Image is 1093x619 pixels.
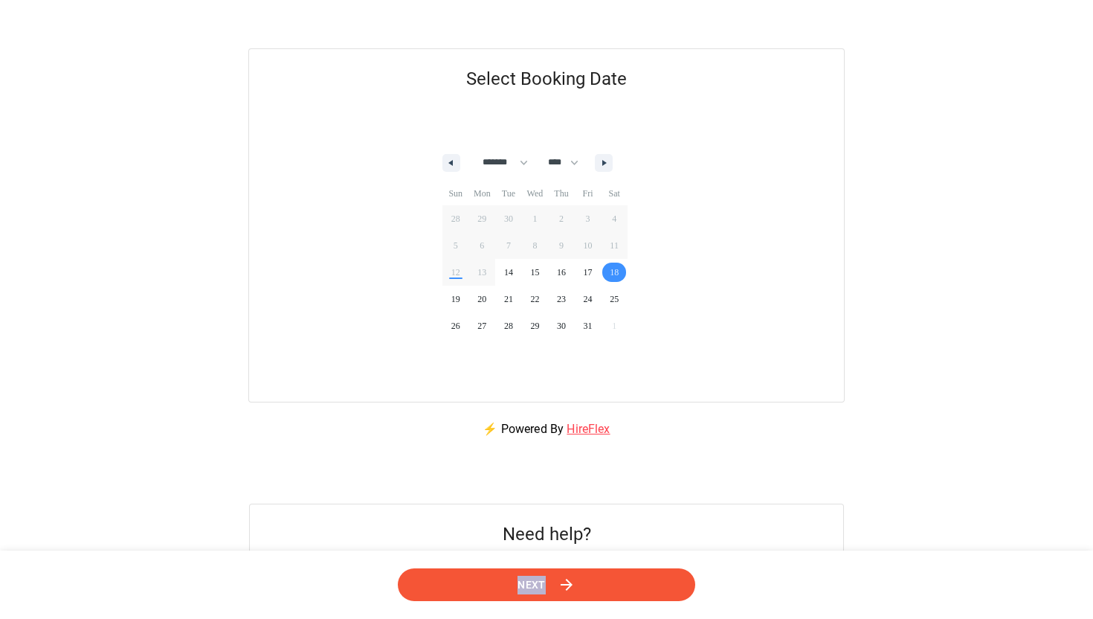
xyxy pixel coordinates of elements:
span: 24 [584,286,593,312]
h5: Need help? [503,522,591,546]
button: 4 [601,205,628,232]
button: 11 [601,232,628,259]
button: 31 [575,312,602,339]
span: 28 [504,312,513,339]
span: 27 [477,312,486,339]
span: 7 [506,232,511,259]
button: 7 [495,232,522,259]
button: 3 [575,205,602,232]
button: 14 [495,259,522,286]
button: 15 [522,259,549,286]
button: 22 [522,286,549,312]
button: 12 [442,259,469,286]
span: Fri [575,182,602,205]
span: 13 [477,259,486,286]
span: Tue [495,182,522,205]
span: 10 [584,232,593,259]
button: 25 [601,286,628,312]
span: 5 [454,232,458,259]
button: 5 [442,232,469,259]
button: 10 [575,232,602,259]
button: 28 [495,312,522,339]
button: 26 [442,312,469,339]
span: 15 [530,259,539,286]
span: 1 [532,205,537,232]
button: 30 [548,312,575,339]
span: 31 [584,312,593,339]
span: 11 [610,232,619,259]
h5: Select Booking Date [249,49,844,109]
button: 9 [548,232,575,259]
span: Sat [601,182,628,205]
span: 12 [451,259,460,286]
span: 22 [530,286,539,312]
span: 20 [477,286,486,312]
span: 29 [530,312,539,339]
span: Thu [548,182,575,205]
button: 27 [469,312,496,339]
button: 18 [601,259,628,286]
span: Sun [442,182,469,205]
span: 6 [480,232,484,259]
span: 30 [557,312,566,339]
span: 18 [610,259,619,286]
span: 9 [559,232,564,259]
button: 23 [548,286,575,312]
span: 21 [504,286,513,312]
button: 16 [548,259,575,286]
span: 4 [612,205,616,232]
button: 13 [469,259,496,286]
button: 19 [442,286,469,312]
button: 2 [548,205,575,232]
span: Mon [469,182,496,205]
span: 25 [610,286,619,312]
span: 23 [557,286,566,312]
span: 17 [584,259,593,286]
button: 29 [522,312,549,339]
button: 21 [495,286,522,312]
button: 24 [575,286,602,312]
span: 26 [451,312,460,339]
span: Wed [522,182,549,205]
span: 2 [559,205,564,232]
button: 20 [469,286,496,312]
button: 6 [469,232,496,259]
span: 14 [504,259,513,286]
span: 16 [557,259,566,286]
button: 1 [522,205,549,232]
button: 17 [575,259,602,286]
p: ⚡ Powered By [465,402,628,456]
a: HireFlex [567,422,610,436]
span: 19 [451,286,460,312]
button: 8 [522,232,549,259]
span: 3 [586,205,590,232]
span: 8 [532,232,537,259]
